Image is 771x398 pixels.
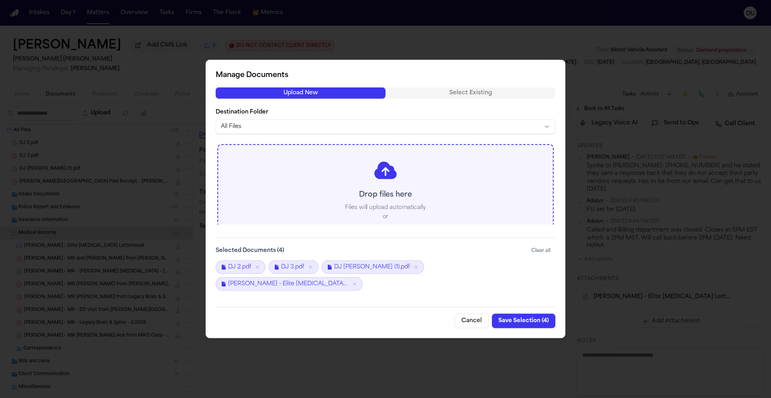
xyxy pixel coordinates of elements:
span: DJ [PERSON_NAME] (1).pdf [334,263,410,271]
button: Select Existing [385,87,555,99]
button: Remove D. Johnson - Elite Radiology Letterhead [352,281,357,287]
p: Drop files here [359,189,412,201]
button: Save Selection (4) [492,314,555,328]
h2: Manage Documents [216,70,555,81]
p: Files will upload automatically [345,204,426,212]
p: or [383,213,389,221]
button: Cancel [455,314,489,328]
button: Remove DJ BILL (1).pdf [413,264,419,270]
span: DJ 3.pdf [281,263,304,271]
label: Selected Documents ( 4 ) [216,247,284,255]
span: DJ 2.pdf [228,263,251,271]
button: Upload New [216,87,385,99]
label: Destination Folder [216,108,555,116]
button: Clear all [526,244,555,257]
button: Remove DJ 3.pdf [308,264,313,270]
button: Remove DJ 2.pdf [255,264,260,270]
span: [PERSON_NAME] - Elite [MEDICAL_DATA] Letterhead [228,280,349,288]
